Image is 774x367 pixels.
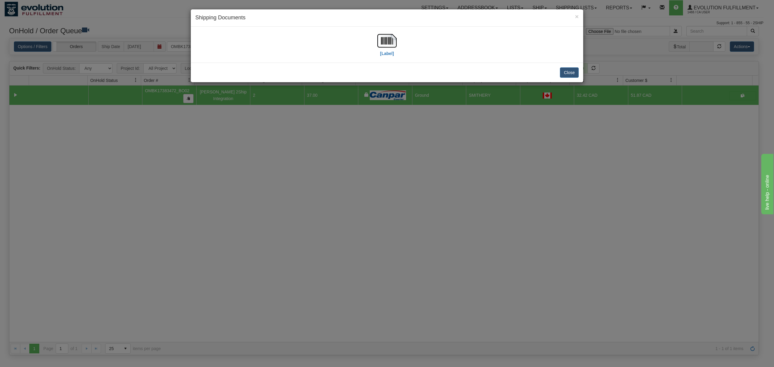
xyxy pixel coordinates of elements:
[377,31,397,50] img: barcode.jpg
[575,13,579,20] span: ×
[760,153,773,214] iframe: chat widget
[195,14,579,22] h4: Shipping Documents
[575,13,579,20] button: Close
[5,4,56,11] div: live help - online
[380,50,394,57] label: [Label]
[377,38,397,56] a: [Label]
[560,67,579,78] button: Close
